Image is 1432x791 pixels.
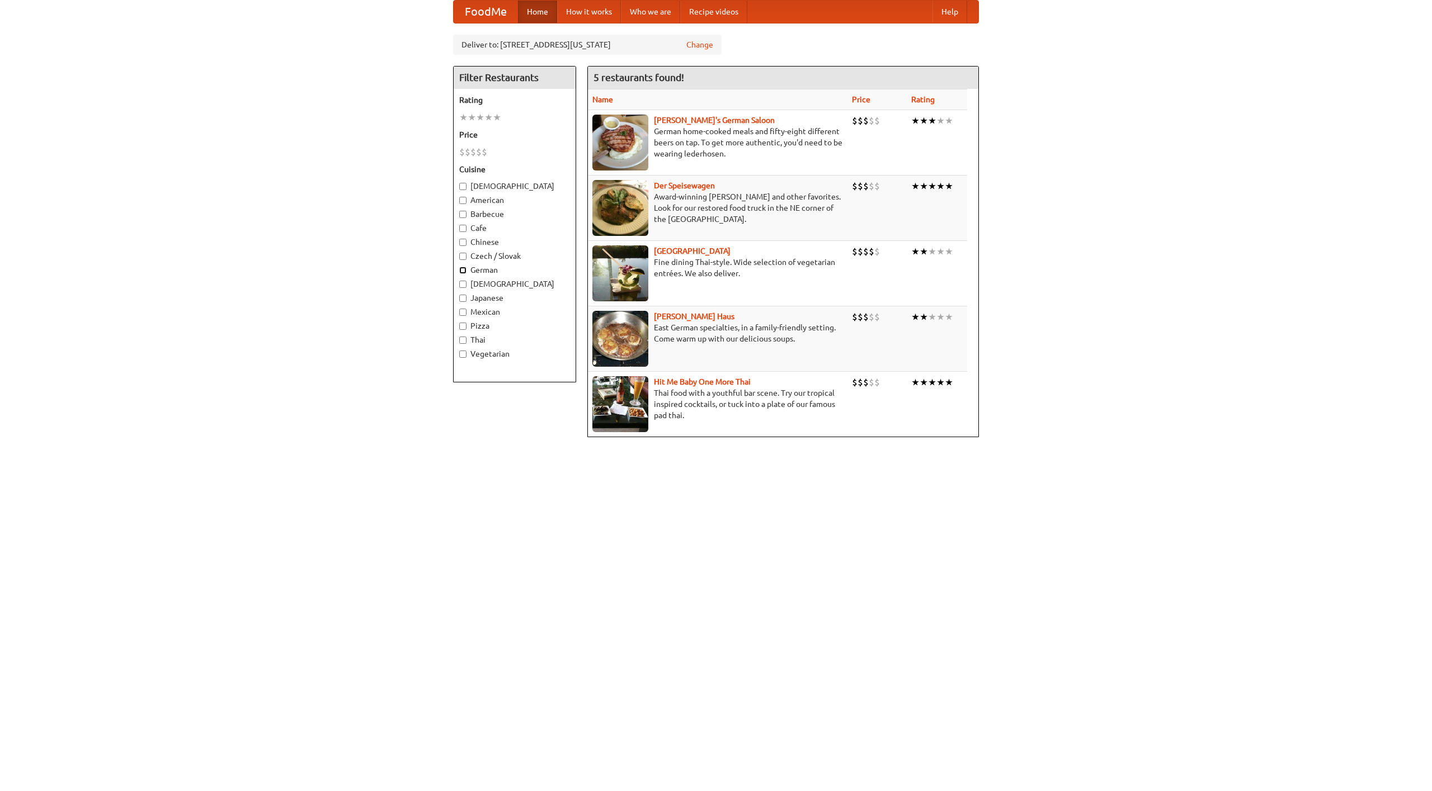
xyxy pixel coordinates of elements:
li: $ [482,146,487,158]
p: German home-cooked meals and fifty-eight different beers on tap. To get more authentic, you'd nee... [592,126,843,159]
li: ★ [911,115,920,127]
li: ★ [920,376,928,389]
img: speisewagen.jpg [592,180,648,236]
li: $ [869,245,874,258]
a: [GEOGRAPHIC_DATA] [654,247,731,255]
input: Mexican [459,309,467,316]
li: ★ [911,376,920,389]
p: Fine dining Thai-style. Wide selection of vegetarian entrées. We also deliver. [592,257,843,279]
li: $ [869,115,874,127]
h5: Rating [459,94,570,106]
label: American [459,195,570,206]
a: Hit Me Baby One More Thai [654,377,751,386]
li: $ [869,376,874,389]
li: $ [858,245,863,258]
li: $ [858,376,863,389]
li: $ [863,376,869,389]
input: [DEMOGRAPHIC_DATA] [459,281,467,288]
li: $ [858,180,863,192]
a: Recipe videos [680,1,747,23]
label: Czech / Slovak [459,250,570,262]
label: Chinese [459,236,570,248]
input: Japanese [459,295,467,302]
img: babythai.jpg [592,376,648,432]
input: [DEMOGRAPHIC_DATA] [459,183,467,190]
li: $ [874,376,880,389]
a: Change [686,39,713,50]
a: [PERSON_NAME]'s German Saloon [654,116,775,125]
label: Thai [459,334,570,345]
li: $ [869,180,874,192]
li: $ [874,115,880,127]
label: [DEMOGRAPHIC_DATA] [459,278,570,290]
div: Deliver to: [STREET_ADDRESS][US_STATE] [453,35,722,55]
h5: Price [459,129,570,140]
li: $ [874,311,880,323]
li: $ [858,311,863,323]
li: ★ [920,311,928,323]
a: Price [852,95,870,104]
li: $ [852,311,858,323]
li: $ [874,245,880,258]
label: German [459,264,570,276]
input: German [459,267,467,274]
a: Who we are [621,1,680,23]
a: How it works [557,1,621,23]
a: FoodMe [454,1,518,23]
input: Pizza [459,323,467,330]
input: Barbecue [459,211,467,218]
li: ★ [911,180,920,192]
li: ★ [945,180,953,192]
li: ★ [928,245,936,258]
p: East German specialties, in a family-friendly setting. Come warm up with our delicious soups. [592,322,843,344]
li: ★ [476,111,484,124]
li: $ [858,115,863,127]
input: Cafe [459,225,467,232]
li: ★ [911,311,920,323]
input: Vegetarian [459,350,467,358]
a: Help [932,1,967,23]
label: Vegetarian [459,348,570,359]
h5: Cuisine [459,164,570,175]
li: $ [852,180,858,192]
li: $ [863,245,869,258]
li: ★ [459,111,468,124]
img: kohlhaus.jpg [592,311,648,367]
li: $ [852,245,858,258]
label: Cafe [459,222,570,234]
a: Name [592,95,613,104]
li: ★ [928,180,936,192]
li: ★ [468,111,476,124]
li: $ [459,146,465,158]
ng-pluralize: 5 restaurants found! [593,72,684,83]
li: ★ [936,180,945,192]
a: Der Speisewagen [654,181,715,190]
input: Chinese [459,239,467,246]
input: American [459,197,467,204]
li: $ [852,115,858,127]
li: ★ [493,111,501,124]
li: ★ [928,376,936,389]
img: esthers.jpg [592,115,648,170]
label: Pizza [459,320,570,331]
li: $ [869,311,874,323]
li: $ [476,146,482,158]
li: ★ [920,180,928,192]
li: ★ [936,245,945,258]
li: ★ [911,245,920,258]
li: $ [465,146,470,158]
a: [PERSON_NAME] Haus [654,312,734,321]
p: Award-winning [PERSON_NAME] and other favorites. Look for our restored food truck in the NE corne... [592,191,843,225]
input: Thai [459,337,467,344]
li: $ [863,311,869,323]
li: ★ [945,376,953,389]
p: Thai food with a youthful bar scene. Try our tropical inspired cocktails, or tuck into a plate of... [592,387,843,421]
li: ★ [936,115,945,127]
li: ★ [928,311,936,323]
li: ★ [920,115,928,127]
li: ★ [936,376,945,389]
